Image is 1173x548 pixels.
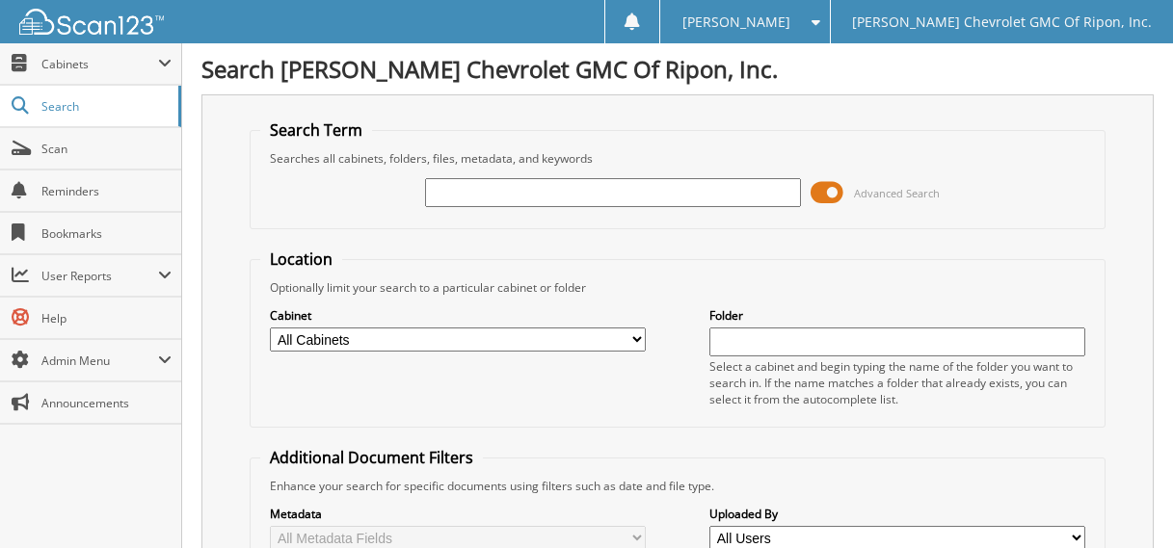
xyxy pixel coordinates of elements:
span: Admin Menu [41,352,158,369]
span: Cabinets [41,56,158,72]
span: [PERSON_NAME] Chevrolet GMC Of Ripon, Inc. [852,16,1152,28]
span: User Reports [41,268,158,284]
div: Optionally limit your search to a particular cabinet or folder [260,279,1094,296]
div: Searches all cabinets, folders, files, metadata, and keywords [260,150,1094,167]
span: Help [41,310,172,326]
span: Bookmarks [41,225,172,242]
span: Reminders [41,183,172,199]
legend: Additional Document Filters [260,447,483,468]
img: scan123-logo-white.svg [19,9,164,35]
label: Folder [709,307,1084,324]
span: Scan [41,141,172,157]
legend: Location [260,248,342,270]
h1: Search [PERSON_NAME] Chevrolet GMC Of Ripon, Inc. [201,53,1154,85]
span: Search [41,98,169,115]
span: Announcements [41,395,172,411]
span: Advanced Search [854,186,940,200]
span: [PERSON_NAME] [682,16,790,28]
div: Select a cabinet and begin typing the name of the folder you want to search in. If the name match... [709,358,1084,407]
label: Uploaded By [709,506,1084,522]
div: Enhance your search for specific documents using filters such as date and file type. [260,478,1094,494]
legend: Search Term [260,119,372,141]
label: Metadata [270,506,645,522]
label: Cabinet [270,307,645,324]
